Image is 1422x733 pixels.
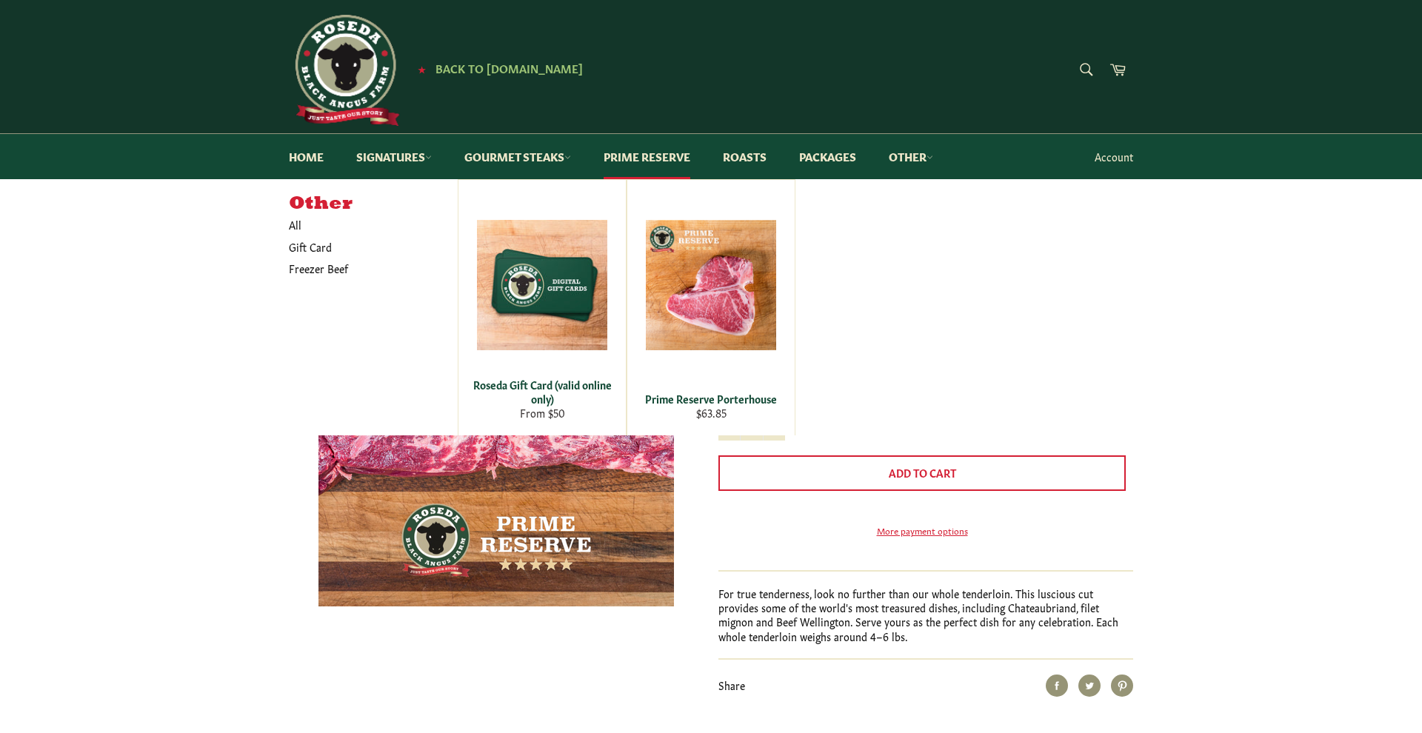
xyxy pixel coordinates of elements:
[281,236,443,258] a: Gift Card
[477,220,607,350] img: Roseda Gift Card (valid online only)
[718,586,1133,643] p: For true tenderness, look no further than our whole tenderloin. This luscious cut provides some o...
[418,63,426,75] span: ★
[718,677,745,692] span: Share
[637,406,786,420] div: $63.85
[450,134,586,179] a: Gourmet Steaks
[646,220,776,350] img: Prime Reserve Porterhouse
[708,134,781,179] a: Roasts
[281,258,443,279] a: Freezer Beef
[874,134,948,179] a: Other
[468,378,617,406] div: Roseda Gift Card (valid online only)
[289,194,458,215] h5: Other
[410,63,583,75] a: ★ Back to [DOMAIN_NAME]
[718,524,1126,537] a: More payment options
[468,406,617,420] div: From $50
[784,134,871,179] a: Packages
[889,465,956,480] span: Add to Cart
[274,134,338,179] a: Home
[718,455,1126,491] button: Add to Cart
[627,179,795,435] a: Prime Reserve Porterhouse Prime Reserve Porterhouse $63.85
[589,134,705,179] a: Prime Reserve
[289,15,400,126] img: Roseda Beef
[1087,135,1141,178] a: Account
[458,179,627,435] a: Roseda Gift Card (valid online only) Roseda Gift Card (valid online only) From $50
[637,392,786,406] div: Prime Reserve Porterhouse
[435,60,583,76] span: Back to [DOMAIN_NAME]
[341,134,447,179] a: Signatures
[281,214,458,235] a: All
